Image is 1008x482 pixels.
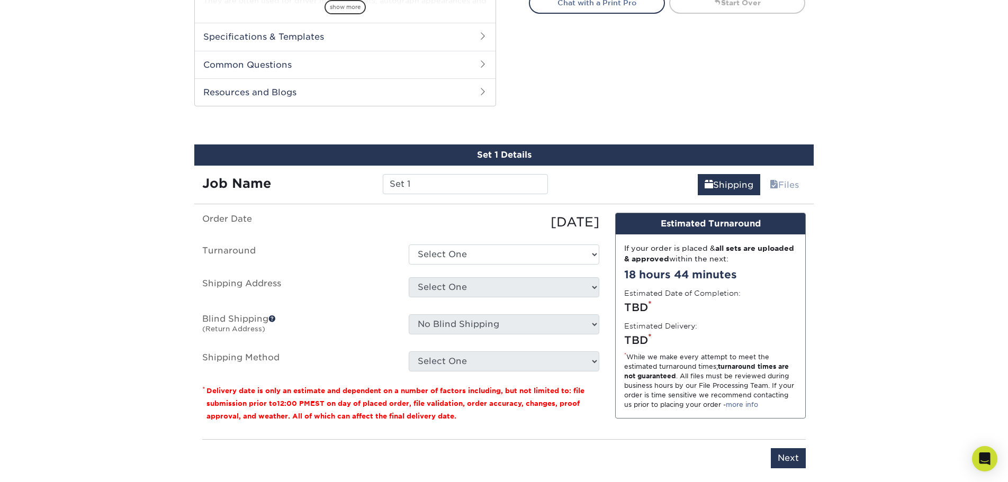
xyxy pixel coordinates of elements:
label: Estimated Date of Completion: [624,288,741,298]
div: Estimated Turnaround [616,213,805,234]
input: Enter a job name [383,174,547,194]
strong: Job Name [202,176,271,191]
div: Open Intercom Messenger [972,446,997,471]
label: Shipping Method [194,351,401,371]
input: Next [771,448,806,468]
div: TBD [624,299,797,315]
small: Delivery date is only an estimate and dependent on a number of factors including, but not limited... [206,387,584,420]
div: Set 1 Details [194,144,814,166]
span: shipping [705,180,713,190]
a: Shipping [698,174,760,195]
h2: Specifications & Templates [195,23,496,50]
label: Estimated Delivery: [624,321,697,331]
div: [DATE] [401,213,607,232]
strong: turnaround times are not guaranteed [624,362,789,380]
div: TBD [624,332,797,348]
a: more info [726,401,758,408]
small: (Return Address) [202,325,265,333]
h2: Common Questions [195,51,496,78]
h2: Resources and Blogs [195,78,496,106]
label: Shipping Address [194,277,401,302]
span: files [770,180,778,190]
a: Files [763,174,806,195]
div: 18 hours 44 minutes [624,267,797,283]
div: If your order is placed & within the next: [624,243,797,265]
span: 12:00 PM [277,399,310,407]
label: Blind Shipping [194,314,401,339]
label: Order Date [194,213,401,232]
label: Turnaround [194,244,401,265]
div: While we make every attempt to meet the estimated turnaround times; . All files must be reviewed ... [624,352,797,410]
